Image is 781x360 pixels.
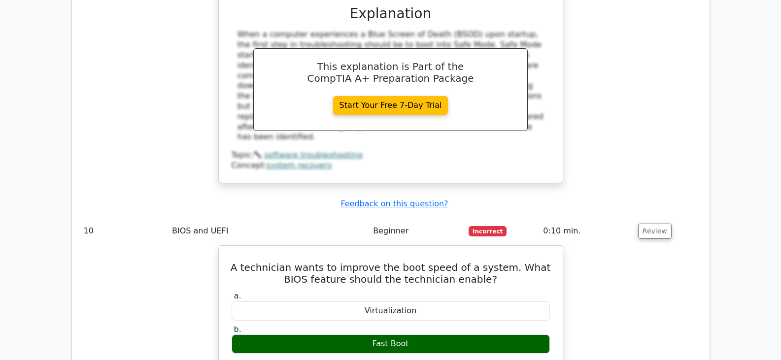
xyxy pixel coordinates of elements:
td: Beginner [369,217,465,245]
td: BIOS and UEFI [168,217,369,245]
a: software troubleshooting [264,150,363,160]
h3: Explanation [238,5,544,22]
a: Feedback on this question? [340,199,448,208]
button: Review [638,224,672,239]
td: 0:10 min. [539,217,634,245]
a: Start Your Free 7-Day Trial [333,96,448,115]
div: When a computer experiences a Blue Screen of Death (BSOD) upon startup, the first step in trouble... [238,30,544,142]
a: system recovery [267,161,332,170]
div: Topic: [232,150,550,161]
span: Incorrect [469,226,507,236]
span: a. [234,291,241,300]
div: Virtualization [232,301,550,321]
span: b. [234,325,241,334]
div: Concept: [232,161,550,171]
div: Fast Boot [232,334,550,354]
td: 10 [80,217,168,245]
h5: A technician wants to improve the boot speed of a system. What BIOS feature should the technician... [231,262,551,285]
